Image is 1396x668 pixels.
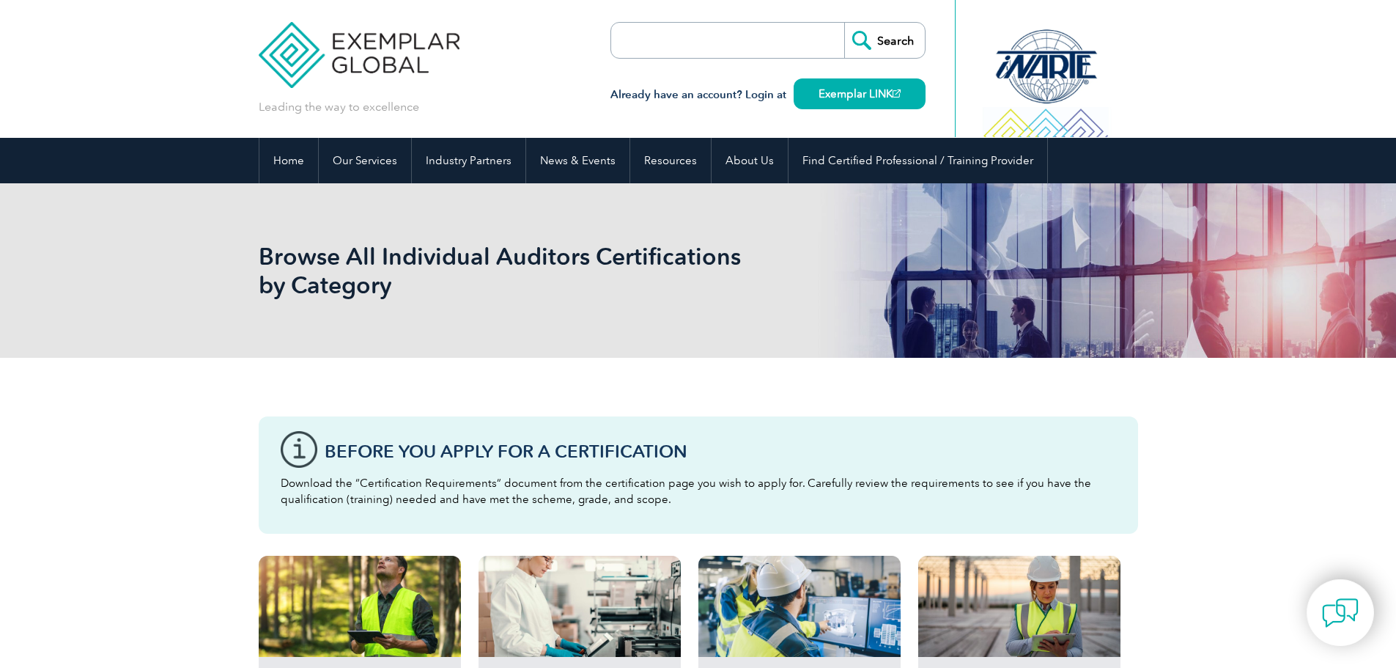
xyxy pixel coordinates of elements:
[610,86,926,104] h3: Already have an account? Login at
[281,475,1116,507] p: Download the “Certification Requirements” document from the certification page you wish to apply ...
[259,99,419,115] p: Leading the way to excellence
[712,138,788,183] a: About Us
[630,138,711,183] a: Resources
[1322,595,1359,631] img: contact-chat.png
[526,138,629,183] a: News & Events
[789,138,1047,183] a: Find Certified Professional / Training Provider
[259,138,318,183] a: Home
[319,138,411,183] a: Our Services
[794,78,926,109] a: Exemplar LINK
[259,242,821,299] h1: Browse All Individual Auditors Certifications by Category
[844,23,925,58] input: Search
[325,442,1116,460] h3: Before You Apply For a Certification
[412,138,525,183] a: Industry Partners
[893,89,901,98] img: open_square.png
